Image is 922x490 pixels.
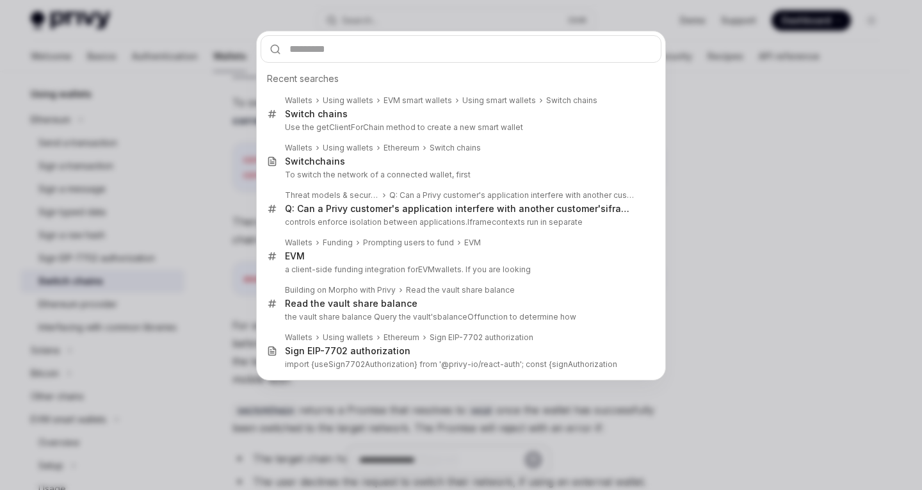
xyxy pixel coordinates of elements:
div: Using smart wallets [462,95,536,106]
div: Sign EIP-7702 authorization [285,345,410,357]
b: Switch [285,156,315,167]
div: Wallets [285,95,312,106]
div: Switch chains [430,143,481,153]
div: Ethereum [384,143,419,153]
div: Wallets [285,332,312,343]
div: EVM [464,238,481,248]
div: Q: Can a Privy customer's application interfere with another customer's ? [389,190,635,200]
div: Sign EIP-7702 authorization [430,332,533,343]
p: Use the getClientForChain method to create a new smart wallet [285,122,635,133]
b: iframe [606,203,635,214]
b: EVM [285,250,305,261]
div: chains [285,156,345,167]
b: Switch chains [546,95,597,105]
div: Funding [323,238,353,248]
div: Ethereum [384,332,419,343]
div: Read the vault share balance [406,285,515,295]
div: Wallets [285,238,312,248]
p: controls enforce isolation between applications. contexts run in separate [285,217,635,227]
div: Building on Morpho with Privy [285,285,396,295]
p: a client-side funding integration for wallets. If you are looking [285,265,635,275]
b: signAuthorization [552,359,617,369]
div: Wallets [285,143,312,153]
div: EVM smart wallets [384,95,452,106]
b: EVM [418,265,435,274]
div: Using wallets [323,143,373,153]
div: Threat models & security FAQ [285,190,379,200]
b: Switch chains [285,108,348,119]
div: Using wallets [323,95,373,106]
div: Q: Can a Privy customer's application interfere with another customer's ? [285,203,635,215]
div: Prompting users to fund [363,238,454,248]
span: Recent searches [267,72,339,85]
b: Iframe [467,217,492,227]
div: Read the vault share balance [285,298,417,309]
p: import {useSign7702Authorization} from '@privy-io/react-auth'; const { [285,359,635,370]
p: the vault share balance Query the vault's function to determine how [285,312,635,322]
div: Using wallets [323,332,373,343]
p: To switch the network of a connected wallet, first [285,170,635,180]
b: balanceOf [437,312,477,322]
